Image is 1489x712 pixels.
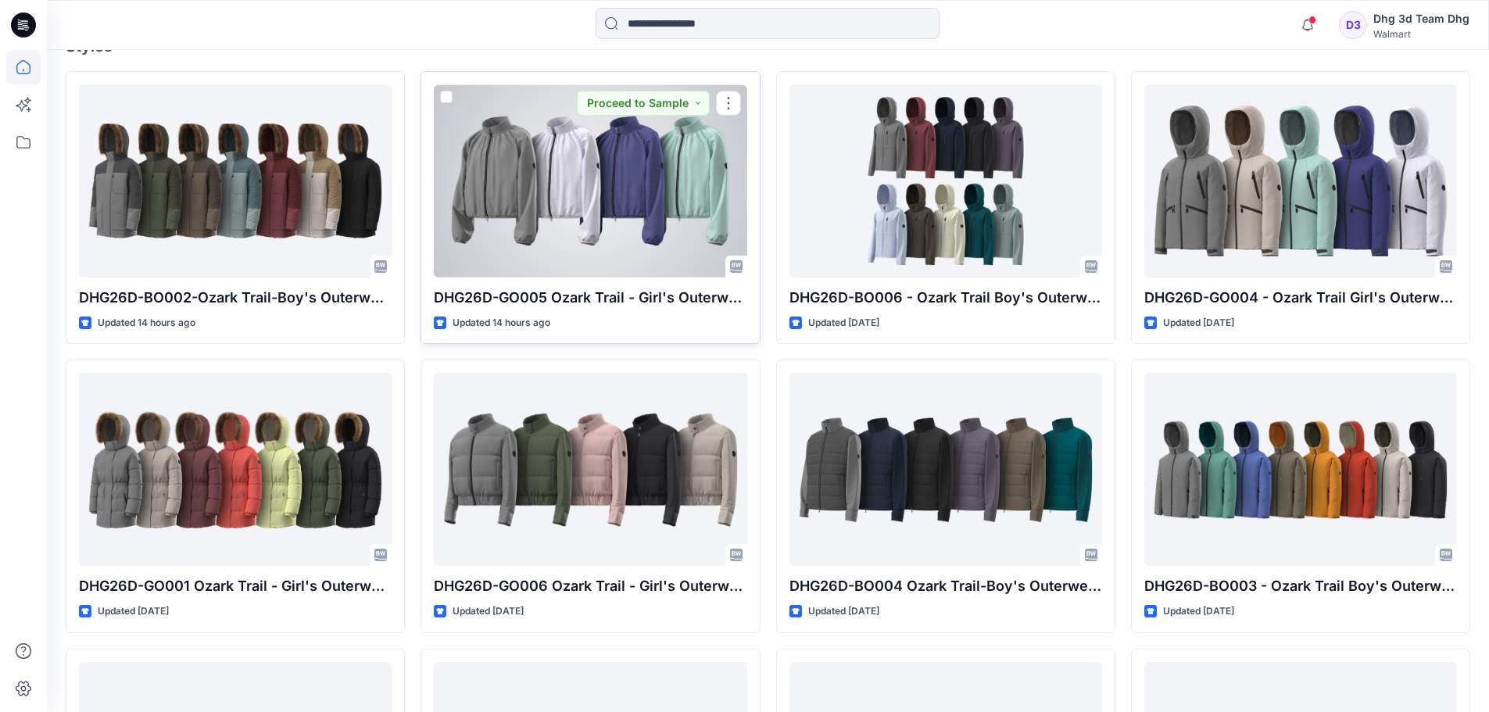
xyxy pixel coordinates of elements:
[434,84,746,277] a: DHG26D-GO005 Ozark Trail - Girl's Outerwear-Better Lightweight Windbreaker
[434,575,746,597] p: DHG26D-GO006 Ozark Trail - Girl's Outerwear-Hybrid Jacket
[434,373,746,566] a: DHG26D-GO006 Ozark Trail - Girl's Outerwear-Hybrid Jacket
[453,603,524,620] p: Updated [DATE]
[1144,373,1457,566] a: DHG26D-BO003 - Ozark Trail Boy's Outerwear - Performance Jacket Opt 2
[1373,28,1469,40] div: Walmart
[1339,11,1367,39] div: D3
[79,84,392,277] a: DHG26D-BO002-Ozark Trail-Boy's Outerwear - Parka Jkt V2 Opt 2
[1144,84,1457,277] a: DHG26D-GO004 - Ozark Trail Girl's Outerwear Performance Jkt Opt.2
[434,287,746,309] p: DHG26D-GO005 Ozark Trail - Girl's Outerwear-Better Lightweight Windbreaker
[789,84,1102,277] a: DHG26D-BO006 - Ozark Trail Boy's Outerwear - Softshell V2
[1144,287,1457,309] p: DHG26D-GO004 - Ozark Trail Girl's Outerwear Performance Jkt Opt.2
[808,603,879,620] p: Updated [DATE]
[79,575,392,597] p: DHG26D-GO001 Ozark Trail - Girl's Outerwear-Parka Jkt Opt.1
[789,575,1102,597] p: DHG26D-BO004 Ozark Trail-Boy's Outerwear - Hybrid Jacket Opt.1
[453,315,550,331] p: Updated 14 hours ago
[1163,315,1234,331] p: Updated [DATE]
[1163,603,1234,620] p: Updated [DATE]
[789,373,1102,566] a: DHG26D-BO004 Ozark Trail-Boy's Outerwear - Hybrid Jacket Opt.1
[1144,575,1457,597] p: DHG26D-BO003 - Ozark Trail Boy's Outerwear - Performance Jacket Opt 2
[1373,9,1469,28] div: Dhg 3d Team Dhg
[79,373,392,566] a: DHG26D-GO001 Ozark Trail - Girl's Outerwear-Parka Jkt Opt.1
[98,603,169,620] p: Updated [DATE]
[808,315,879,331] p: Updated [DATE]
[789,287,1102,309] p: DHG26D-BO006 - Ozark Trail Boy's Outerwear - Softshell V2
[98,315,195,331] p: Updated 14 hours ago
[79,287,392,309] p: DHG26D-BO002-Ozark Trail-Boy's Outerwear - Parka Jkt V2 Opt 2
